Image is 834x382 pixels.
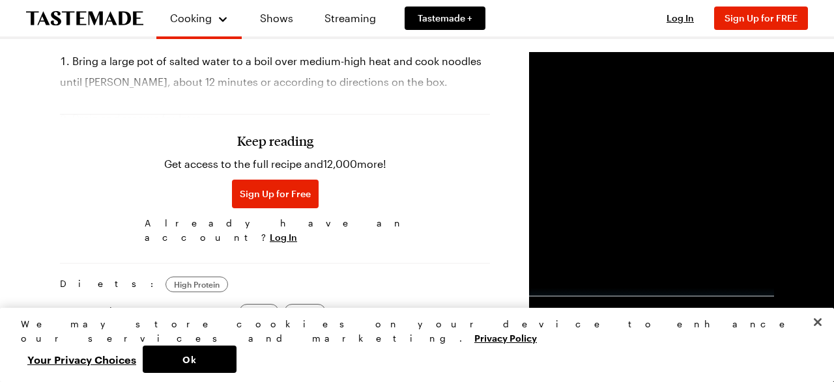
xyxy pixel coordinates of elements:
button: Sign Up for Free [232,180,319,208]
span: Diets: [60,277,160,292]
span: Sign Up for Free [240,187,311,200]
a: More information about your privacy, opens in a new tab [474,331,537,344]
button: Log In [654,12,706,25]
button: Your Privacy Choices [21,346,143,373]
span: Already have an account? [145,216,405,245]
span: High Protein [174,278,220,291]
p: Get access to the full recipe and 12,000 more! [164,156,386,172]
a: Tastemade + [405,7,485,30]
a: Lunch [239,304,279,320]
button: Ok [143,346,237,373]
span: Cooking [170,12,212,24]
button: Log In [270,231,297,244]
h3: Keep reading [237,133,313,148]
span: Sign Up for FREE [725,12,798,23]
span: Meal Types: [60,304,234,320]
span: Log In [667,12,694,23]
video-js: Video Player [529,52,774,297]
a: To Tastemade Home Page [26,11,143,26]
span: Lunch [248,305,270,318]
button: Sign Up for FREE [714,7,808,30]
div: We may store cookies on your device to enhance our services and marketing. [21,317,802,346]
button: Close [803,308,832,336]
span: Tastemade + [418,12,472,25]
li: Bring a large pot of salted water to a boil over medium-high heat and cook noodles until [PERSON_... [60,51,490,92]
span: Dinner [293,305,317,318]
a: Dinner [284,304,326,320]
a: High Protein [165,277,228,292]
div: Privacy [21,317,802,373]
button: Cooking [169,5,229,31]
